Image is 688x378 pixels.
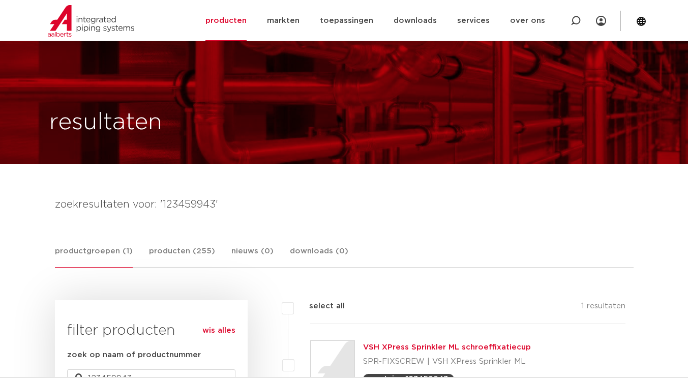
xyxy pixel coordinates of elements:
a: nieuws (0) [231,245,274,267]
a: VSH XPress Sprinkler ML schroeffixatiecup [363,343,531,351]
p: SPR-FIXSCREW | VSH XPress Sprinkler ML [363,354,531,370]
h4: zoekresultaten voor: '123459943' [55,196,634,213]
a: downloads (0) [290,245,348,267]
label: zoek op naam of productnummer [67,349,201,361]
a: producten (255) [149,245,215,267]
h1: resultaten [49,106,162,139]
h3: filter producten [67,321,235,341]
p: 1 resultaten [581,300,625,316]
a: wis alles [202,325,235,337]
label: select all [294,300,345,312]
a: productgroepen (1) [55,245,133,268]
